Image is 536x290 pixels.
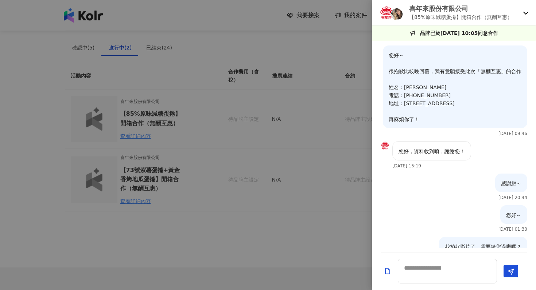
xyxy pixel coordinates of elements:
p: 品牌已於[DATE] 10:05同意合作 [420,29,498,37]
p: 您好，資料收到唷，謝謝您！ [399,147,465,155]
p: 感謝您～ [501,179,521,187]
p: 您好～ [506,211,521,219]
p: 喜年來股份有限公司 [409,4,512,13]
p: [DATE] 20:44 [498,195,527,200]
img: KOL Avatar [391,8,403,20]
p: [DATE] 09:46 [498,131,527,136]
p: 【85%原味減糖蛋捲】開箱合作（無酬互惠） [409,13,512,21]
p: 我拍好影片了，需要給您過審嗎？ [445,243,521,251]
button: Add a file [384,265,391,278]
img: KOL Avatar [379,5,394,20]
p: [DATE] 15:19 [392,163,421,168]
button: Send [504,265,518,277]
p: [DATE] 01:30 [498,227,527,232]
img: KOL Avatar [381,141,389,150]
p: 您好～ 很抱歉比較晚回覆，我有意願接受此次「無酬互惠」的合作 姓名：[PERSON_NAME] 電話：[PHONE_NUMBER] 地址：[STREET_ADDRESS] 再麻煩你了！ [389,51,521,123]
